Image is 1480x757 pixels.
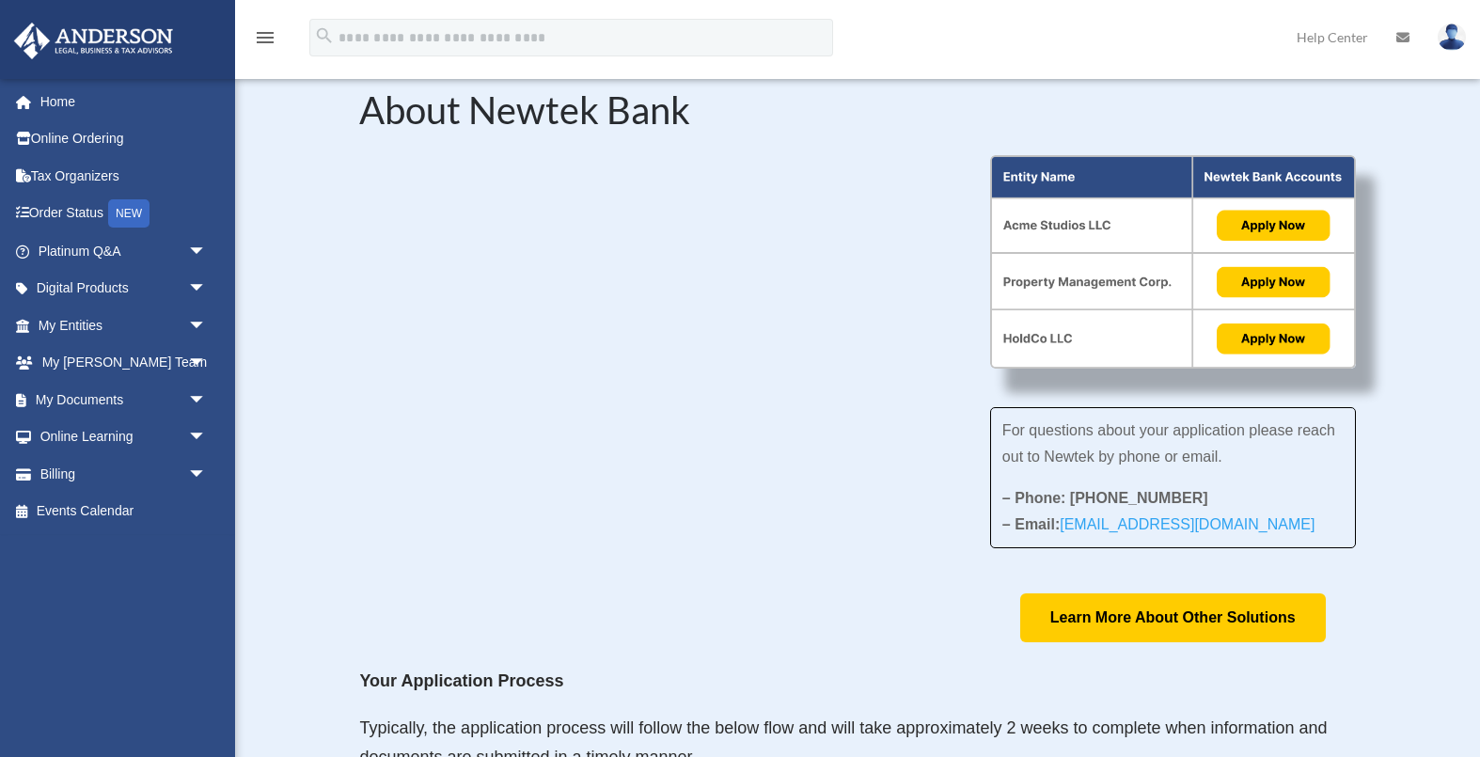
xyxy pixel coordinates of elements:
span: arrow_drop_down [188,344,226,383]
img: About Partnership Graphic (3) [990,155,1356,369]
span: arrow_drop_down [188,307,226,345]
span: arrow_drop_down [188,381,226,419]
img: Anderson Advisors Platinum Portal [8,23,179,59]
i: menu [254,26,276,49]
a: Platinum Q&Aarrow_drop_down [13,232,235,270]
iframe: NewtekOne and Newtek Bank's Partnership with Anderson Advisors [359,155,935,479]
a: Home [13,83,235,120]
a: [EMAIL_ADDRESS][DOMAIN_NAME] [1060,516,1315,542]
div: NEW [108,199,150,228]
strong: – Phone: [PHONE_NUMBER] [1002,490,1208,506]
a: My [PERSON_NAME] Teamarrow_drop_down [13,344,235,382]
strong: – Email: [1002,516,1315,532]
a: Digital Productsarrow_drop_down [13,270,235,308]
a: Learn More About Other Solutions [1020,593,1326,641]
a: My Entitiesarrow_drop_down [13,307,235,344]
span: arrow_drop_down [188,270,226,308]
span: arrow_drop_down [188,418,226,457]
i: search [314,25,335,46]
a: My Documentsarrow_drop_down [13,381,235,418]
span: arrow_drop_down [188,232,226,271]
strong: Your Application Process [359,671,563,690]
a: Events Calendar [13,493,235,530]
a: Order StatusNEW [13,195,235,233]
a: Billingarrow_drop_down [13,455,235,493]
a: Online Ordering [13,120,235,158]
img: User Pic [1438,24,1466,51]
a: Tax Organizers [13,157,235,195]
span: For questions about your application please reach out to Newtek by phone or email. [1002,422,1335,465]
a: menu [254,33,276,49]
h2: About Newtek Bank [359,91,1355,138]
a: Online Learningarrow_drop_down [13,418,235,456]
span: arrow_drop_down [188,455,226,494]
